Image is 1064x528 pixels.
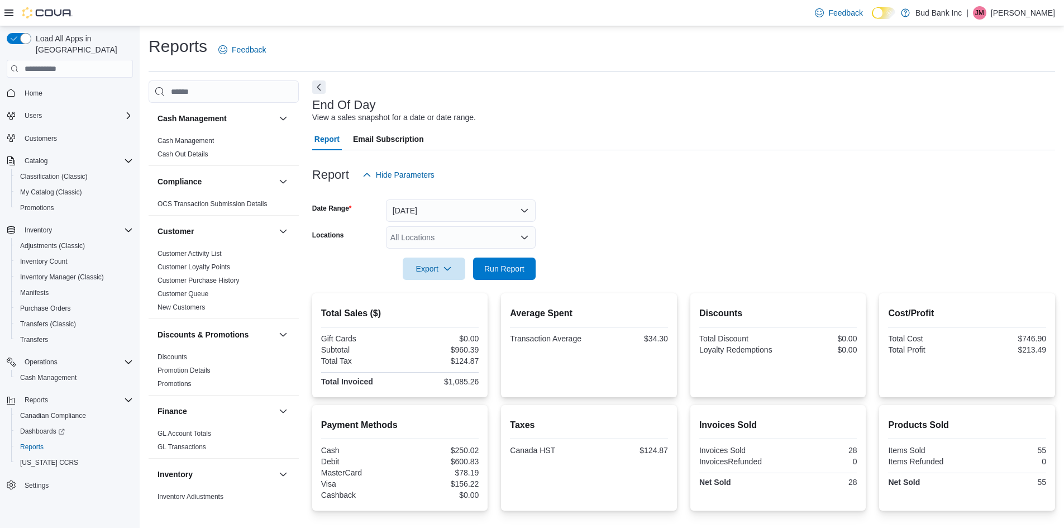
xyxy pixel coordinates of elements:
[20,355,133,369] span: Operations
[321,446,398,455] div: Cash
[20,479,53,492] a: Settings
[970,446,1046,455] div: 55
[16,317,133,331] span: Transfers (Classic)
[16,270,108,284] a: Inventory Manager (Classic)
[276,328,290,341] button: Discounts & Promotions
[11,439,137,455] button: Reports
[699,457,776,466] div: InvoicesRefunded
[966,6,968,20] p: |
[20,320,76,329] span: Transfers (Classic)
[149,350,299,395] div: Discounts & Promotions
[11,269,137,285] button: Inventory Manager (Classic)
[25,481,49,490] span: Settings
[20,87,47,100] a: Home
[16,255,72,268] a: Inventory Count
[22,7,73,18] img: Cova
[780,446,857,455] div: 28
[25,396,48,405] span: Reports
[402,356,479,365] div: $124.87
[16,239,89,253] a: Adjustments (Classic)
[16,239,133,253] span: Adjustments (Classic)
[158,276,240,285] span: Customer Purchase History
[20,335,48,344] span: Transfers
[149,247,299,318] div: Customer
[520,233,529,242] button: Open list of options
[11,254,137,269] button: Inventory Count
[158,249,222,258] span: Customer Activity List
[321,377,373,386] strong: Total Invoiced
[11,424,137,439] a: Dashboards
[888,307,1046,320] h2: Cost/Profit
[276,468,290,481] button: Inventory
[11,238,137,254] button: Adjustments (Classic)
[158,113,227,124] h3: Cash Management
[16,201,133,215] span: Promotions
[20,257,68,266] span: Inventory Count
[780,334,857,343] div: $0.00
[20,85,133,99] span: Home
[158,289,208,298] span: Customer Queue
[2,222,137,238] button: Inventory
[888,446,965,455] div: Items Sold
[314,128,340,150] span: Report
[402,377,479,386] div: $1,085.26
[16,170,133,183] span: Classification (Classic)
[11,408,137,424] button: Canadian Compliance
[158,303,205,311] a: New Customers
[20,411,86,420] span: Canadian Compliance
[16,456,133,469] span: Washington CCRS
[321,307,479,320] h2: Total Sales ($)
[321,418,479,432] h2: Payment Methods
[975,6,984,20] span: JM
[699,478,731,487] strong: Net Sold
[158,406,274,417] button: Finance
[158,226,274,237] button: Customer
[780,478,857,487] div: 28
[20,172,88,181] span: Classification (Classic)
[321,345,398,354] div: Subtotal
[20,393,53,407] button: Reports
[312,98,376,112] h3: End Of Day
[20,273,104,282] span: Inventory Manager (Classic)
[16,440,48,454] a: Reports
[158,150,208,159] span: Cash Out Details
[810,2,867,24] a: Feedback
[321,491,398,500] div: Cashback
[312,80,326,94] button: Next
[158,200,268,208] a: OCS Transaction Submission Details
[973,6,986,20] div: Jade Marlatt
[510,418,668,432] h2: Taxes
[276,225,290,238] button: Customer
[312,168,349,182] h3: Report
[158,492,223,501] span: Inventory Adjustments
[158,329,249,340] h3: Discounts & Promotions
[888,418,1046,432] h2: Products Sold
[321,356,398,365] div: Total Tax
[158,263,230,272] span: Customer Loyalty Points
[510,307,668,320] h2: Average Spent
[158,443,206,451] span: GL Transactions
[888,334,965,343] div: Total Cost
[158,379,192,388] span: Promotions
[158,380,192,388] a: Promotions
[872,7,895,19] input: Dark Mode
[991,6,1055,20] p: [PERSON_NAME]
[158,303,205,312] span: New Customers
[11,370,137,386] button: Cash Management
[25,111,42,120] span: Users
[276,112,290,125] button: Cash Management
[2,392,137,408] button: Reports
[828,7,862,18] span: Feedback
[11,169,137,184] button: Classification (Classic)
[7,80,133,522] nav: Complex example
[699,345,776,354] div: Loyalty Redemptions
[158,429,211,438] span: GL Account Totals
[158,493,223,501] a: Inventory Adjustments
[20,443,44,451] span: Reports
[16,440,133,454] span: Reports
[20,154,52,168] button: Catalog
[158,176,202,187] h3: Compliance
[376,169,435,180] span: Hide Parameters
[699,307,857,320] h2: Discounts
[158,353,187,361] span: Discounts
